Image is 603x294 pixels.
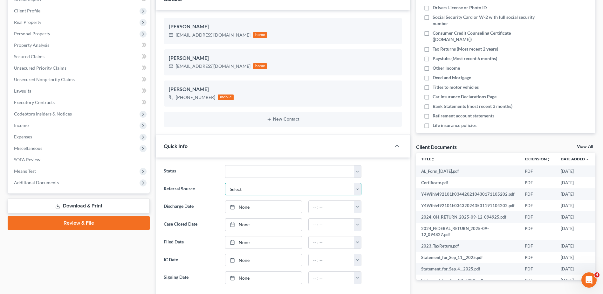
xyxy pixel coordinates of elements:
span: Unsecured Priority Claims [14,65,66,71]
td: [DATE] [556,240,594,252]
td: 2024_FEDERAL_RETURN_2025-09-12_094827.pdf [416,223,520,240]
span: Executory Contracts [14,100,55,105]
td: [DATE] [556,177,594,188]
td: [DATE] [556,211,594,223]
span: Expenses [14,134,32,139]
a: View All [577,144,593,149]
a: None [225,219,302,231]
div: home [253,63,267,69]
div: [EMAIL_ADDRESS][DOMAIN_NAME] [176,63,250,69]
a: Unsecured Priority Claims [9,62,150,74]
a: Executory Contracts [9,97,150,108]
a: Date Added expand_more [561,157,589,161]
td: [DATE] [556,200,594,211]
span: Lawsuits [14,88,31,94]
span: Retirement account statements [433,113,494,119]
td: AL_Form_[DATE].pdf [416,165,520,177]
input: -- : -- [309,254,354,266]
a: Review & File [8,216,150,230]
div: [PHONE_NUMBER] [176,94,215,101]
i: unfold_more [431,157,435,161]
a: None [225,201,302,213]
input: -- : -- [309,219,354,231]
td: [DATE] [556,263,594,275]
td: [DATE] [556,252,594,263]
td: [DATE] [556,165,594,177]
a: Lawsuits [9,85,150,97]
span: Deed and Mortgage [433,74,471,81]
td: PDF [520,223,556,240]
span: Secured Claims [14,54,45,59]
span: Property Analysis [14,42,49,48]
span: Unsecured Nonpriority Claims [14,77,75,82]
td: Statement_for_Sep_11__2025.pdf [416,252,520,263]
label: Referral Source [161,183,222,196]
span: SOFA Review [14,157,40,162]
input: -- : -- [309,236,354,248]
span: Quick Info [164,143,188,149]
td: [DATE] [556,188,594,200]
span: Life insurance policies [433,122,476,129]
td: PDF [520,200,556,211]
span: Drivers License or Photo ID [433,4,487,11]
a: Property Analysis [9,39,150,51]
span: Separation Agreements or Divorce Decrees [433,132,518,138]
span: Real Property [14,19,41,25]
a: Secured Claims [9,51,150,62]
div: [PERSON_NAME] [169,23,397,31]
a: Extensionunfold_more [525,157,551,161]
span: Social Security Card or W-2 with full social security number [433,14,545,27]
div: [PERSON_NAME] [169,86,397,93]
td: [DATE] [556,275,594,286]
span: Paystubs (Most recent 6 months) [433,55,497,62]
span: Other Income [433,65,460,71]
td: PDF [520,165,556,177]
div: Client Documents [416,143,457,150]
div: [PERSON_NAME] [169,54,397,62]
td: PDF [520,275,556,286]
span: Income [14,122,29,128]
label: Filed Date [161,236,222,249]
iframe: Intercom live chat [581,272,597,288]
td: PDF [520,240,556,252]
span: Car Insurance Declarations Page [433,94,497,100]
div: home [253,32,267,38]
div: [EMAIL_ADDRESS][DOMAIN_NAME] [176,32,250,38]
span: Codebtors Insiders & Notices [14,111,72,116]
span: Miscellaneous [14,145,42,151]
td: 2023_TaxReturn.pdf [416,240,520,252]
a: None [225,236,302,248]
span: Tax Returns (Most recent 2 years) [433,46,498,52]
div: mobile [218,94,234,100]
span: Personal Property [14,31,50,36]
td: Y4Wihh492101h034420210430171105202.pdf [416,188,520,200]
td: PDF [520,263,556,275]
span: Consumer Credit Counseling Certificate ([DOMAIN_NAME]) [433,30,545,43]
label: Status [161,165,222,178]
td: Y4Wihh492101h034320243531191104202.pdf [416,200,520,211]
td: 2024_OH_RETURN_2025-09-12_094925.pdf [416,211,520,223]
td: PDF [520,188,556,200]
td: PDF [520,177,556,188]
td: Statement_for_Sep_4__2025.pdf [416,263,520,275]
label: Discharge Date [161,200,222,213]
label: IC Date [161,254,222,267]
td: Certificate.pdf [416,177,520,188]
a: Unsecured Nonpriority Claims [9,74,150,85]
span: Additional Documents [14,180,59,185]
a: Titleunfold_more [421,157,435,161]
i: unfold_more [547,157,551,161]
span: Titles to motor vehicles [433,84,479,90]
label: Case Closed Date [161,218,222,231]
span: Client Profile [14,8,40,13]
td: PDF [520,252,556,263]
span: 4 [594,272,600,277]
label: Signing Date [161,271,222,284]
a: None [225,254,302,266]
td: [DATE] [556,223,594,240]
i: expand_more [586,157,589,161]
span: Means Test [14,168,36,174]
input: -- : -- [309,272,354,284]
a: None [225,272,302,284]
a: Download & Print [8,199,150,213]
